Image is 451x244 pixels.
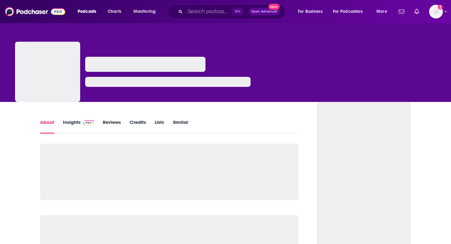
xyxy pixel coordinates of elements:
img: User Profile [429,5,443,19]
div: Search podcasts, credits, & more... [174,4,291,19]
span: For Business [298,7,323,16]
svg: Add a profile image [438,5,443,10]
a: Show notifications dropdown [396,6,407,17]
input: Search podcasts, credits, & more... [185,7,232,17]
span: ⌘ K [232,8,243,16]
span: Podcasts [78,7,96,16]
a: Credits [130,119,146,134]
a: InsightsPodchaser Pro [63,119,94,134]
button: open menu [129,7,164,17]
button: open menu [372,7,395,17]
a: Lists [155,119,164,134]
img: Podchaser - Follow, Share and Rate Podcasts [5,6,65,18]
a: Show notifications dropdown [412,6,422,17]
a: Similar [173,119,188,134]
a: About [40,119,54,134]
button: Show profile menu [429,5,443,19]
button: open menu [73,7,104,17]
span: Logged in as kbastian [429,5,443,19]
span: Monitoring [133,7,156,16]
span: Charts [108,7,121,16]
span: For Podcasters [333,7,363,16]
button: open menu [293,7,330,17]
button: Open AdvancedNew [248,8,280,15]
span: New [268,4,280,10]
img: Podchaser Pro [83,120,94,125]
span: More [376,7,387,16]
span: Open Advanced [251,10,277,13]
a: Charts [104,7,125,17]
a: Reviews [103,119,121,134]
button: open menu [329,7,372,17]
